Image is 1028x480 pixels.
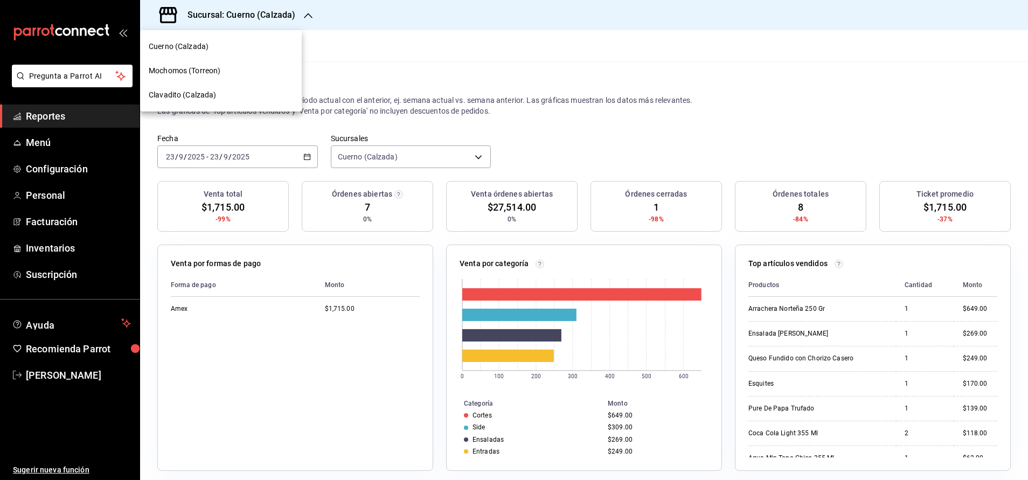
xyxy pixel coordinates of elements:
div: Clavadito (Calzada) [140,83,302,107]
span: Mochomos (Torreon) [149,65,220,76]
span: Clavadito (Calzada) [149,89,217,101]
span: Cuerno (Calzada) [149,41,209,52]
div: Cuerno (Calzada) [140,34,302,59]
div: Mochomos (Torreon) [140,59,302,83]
